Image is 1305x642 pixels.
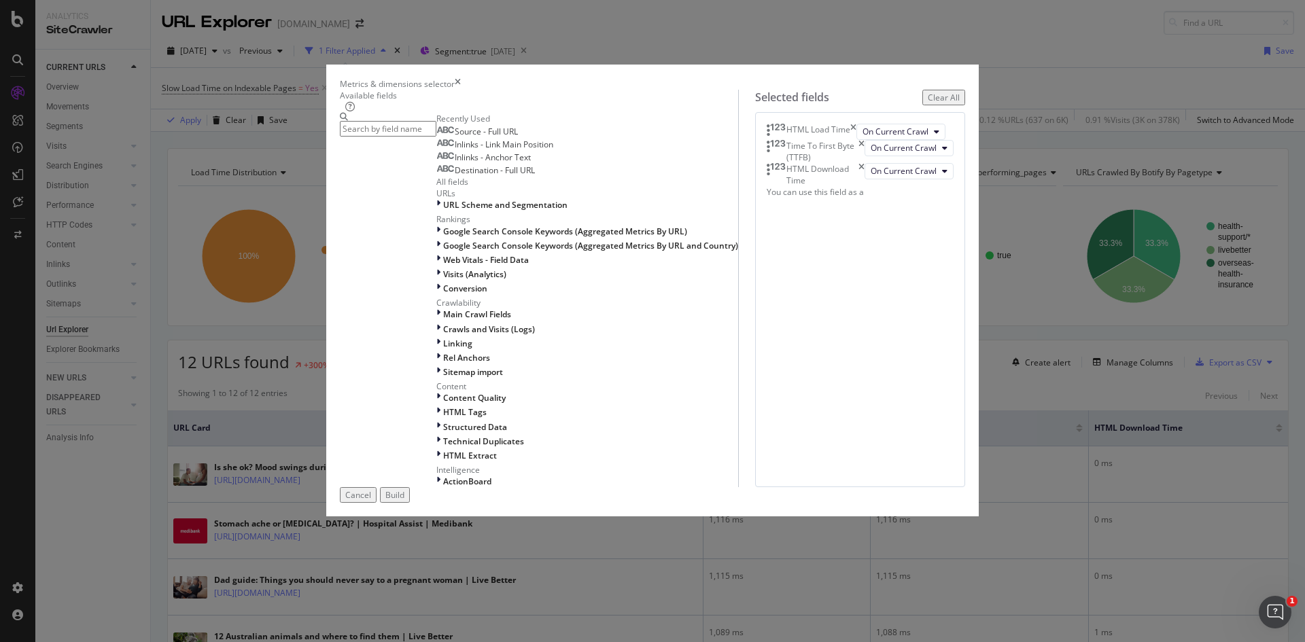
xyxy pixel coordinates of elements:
[755,90,829,105] div: Selected fields
[865,140,954,156] button: On Current Crawl
[928,92,960,103] div: Clear All
[443,352,490,363] span: Rel Anchors
[385,489,404,501] div: Build
[340,78,455,90] div: Metrics & dimensions selector
[436,188,738,199] div: URLs
[443,421,507,433] span: Structured Data
[443,392,506,404] span: Content Quality
[436,464,738,476] div: Intelligence
[786,163,858,186] div: HTML Download Time
[786,124,850,140] div: HTML Load Time
[443,254,529,266] span: Web Vitals - Field Data
[858,140,865,163] div: times
[922,90,965,105] button: Clear All
[443,226,687,237] span: Google Search Console Keywords (Aggregated Metrics By URL)
[345,489,371,501] div: Cancel
[443,323,535,335] span: Crawls and Visits (Logs)
[326,65,979,517] div: modal
[871,142,937,154] span: On Current Crawl
[443,338,472,349] span: Linking
[443,199,568,211] span: URL Scheme and Segmentation
[767,186,954,198] div: You can use this field as a
[856,124,945,140] button: On Current Crawl
[767,163,954,186] div: HTML Download TimetimesOn Current Crawl
[340,90,738,101] div: Available fields
[443,366,503,378] span: Sitemap import
[443,435,524,447] span: Technical Duplicates
[786,140,858,163] div: Time To First Byte (TTFB)
[850,124,856,140] div: times
[767,124,954,140] div: HTML Load TimetimesOn Current Crawl
[455,164,535,176] span: Destination - Full URL
[436,176,738,188] div: All fields
[443,406,487,418] span: HTML Tags
[443,268,506,280] span: Visits (Analytics)
[340,121,436,137] input: Search by field name
[380,487,410,503] button: Build
[863,126,928,137] span: On Current Crawl
[1287,596,1298,607] span: 1
[455,78,461,90] div: times
[871,165,937,177] span: On Current Crawl
[436,297,738,308] div: Crawlability
[443,450,497,461] span: HTML Extract
[443,308,511,320] span: Main Crawl Fields
[455,151,531,163] span: Inlinks - Anchor Text
[455,126,518,137] span: Source - Full URL
[858,163,865,186] div: times
[455,139,553,150] span: Inlinks - Link Main Position
[443,476,491,487] span: ActionBoard
[436,380,738,392] div: Content
[443,283,487,294] span: Conversion
[443,240,738,251] span: Google Search Console Keywords (Aggregated Metrics By URL and Country)
[340,487,377,503] button: Cancel
[767,140,954,163] div: Time To First Byte (TTFB)timesOn Current Crawl
[1259,596,1291,628] iframe: Intercom live chat
[865,163,954,179] button: On Current Crawl
[436,113,738,124] div: Recently Used
[436,213,738,225] div: Rankings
